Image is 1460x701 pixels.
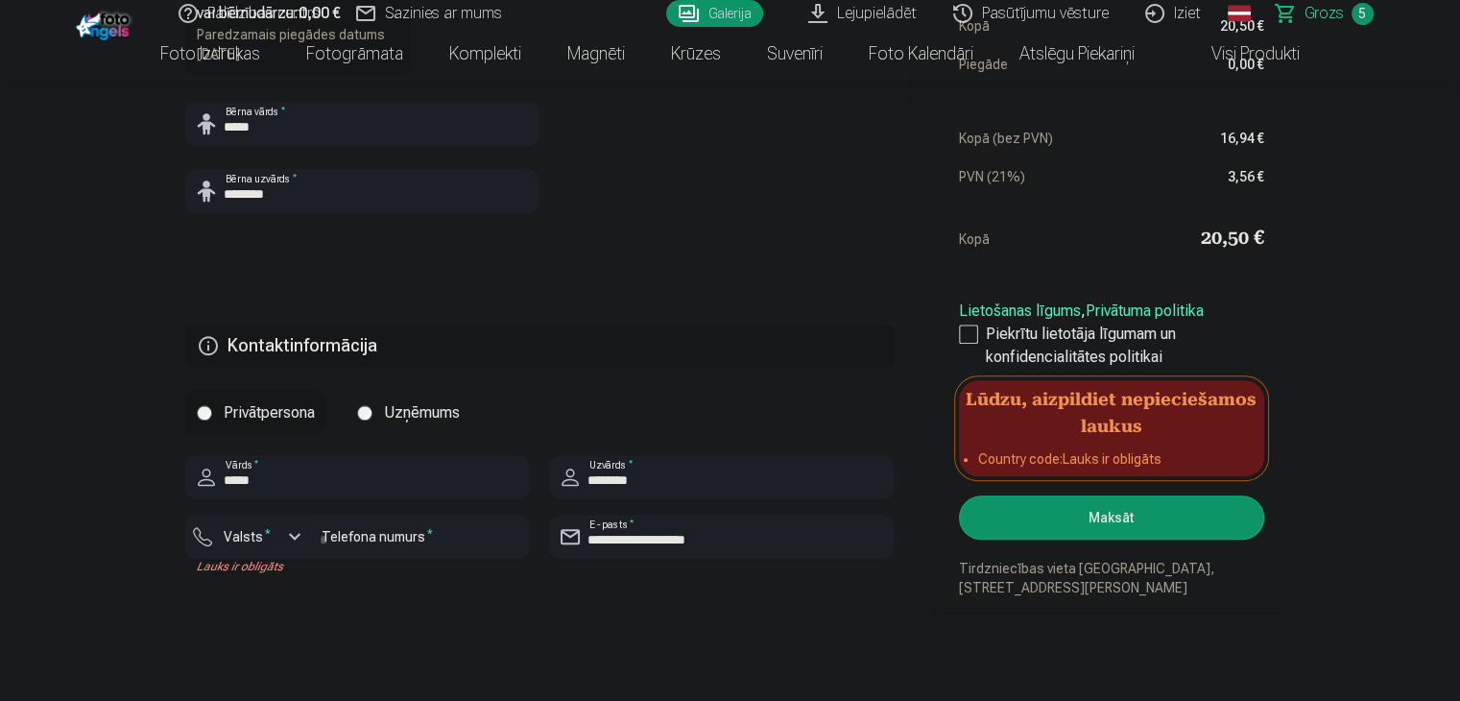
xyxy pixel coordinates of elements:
img: /fa1 [76,8,134,40]
label: Piekrītu lietotāja līgumam un konfidencialitātes politikai [959,323,1263,369]
p: Tirdzniecības vieta [GEOGRAPHIC_DATA], [STREET_ADDRESS][PERSON_NAME] [959,559,1263,597]
a: Foto izdrukas [137,27,283,81]
div: , [959,292,1263,369]
a: Foto kalendāri [846,27,996,81]
a: Visi produkti [1158,27,1323,81]
h5: Kontaktinformācija [185,325,895,367]
button: Maksāt [959,496,1263,540]
dd: 3,56 € [1121,167,1264,186]
a: Magnēti [544,27,648,81]
a: Lietošanas līgums [959,302,1081,320]
span: 5 [1352,3,1374,25]
label: Uzņēmums [346,390,471,436]
a: Komplekti [426,27,544,81]
a: Krūzes [648,27,744,81]
a: Suvenīri [744,27,846,81]
input: Uzņēmums [357,405,372,421]
dt: PVN (21%) [959,167,1102,186]
label: Privātpersona [185,390,326,436]
li: Country code : Lauks ir obligāts [978,449,1244,469]
dt: Kopā [959,226,1102,253]
a: Privātuma politika [1086,302,1204,320]
label: Valsts [216,527,278,546]
button: Valsts* [185,515,310,559]
dd: 20,50 € [1121,226,1264,253]
dd: 16,94 € [1121,129,1264,148]
div: Lauks ir obligāts [185,559,310,574]
dt: Kopā (bez PVN) [959,129,1102,148]
a: Fotogrāmata [283,27,426,81]
h5: Lūdzu, aizpildiet nepieciešamos laukus [959,380,1263,442]
span: Grozs [1304,2,1344,25]
input: Privātpersona [197,405,212,421]
a: Atslēgu piekariņi [996,27,1158,81]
